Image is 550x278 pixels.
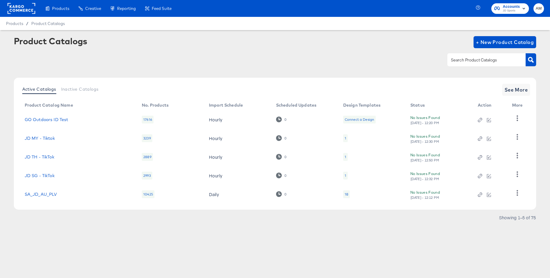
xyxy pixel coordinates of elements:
[6,21,23,26] span: Products
[345,192,348,197] div: 18
[14,36,87,46] div: Product Catalogs
[343,153,348,161] div: 1
[52,6,69,11] span: Products
[343,116,376,123] div: Connect a Design
[284,155,287,159] div: 0
[25,136,55,141] a: JD MY - Tiktok
[345,136,346,141] div: 1
[276,173,287,178] div: 0
[476,38,534,46] span: + New Product Catalog
[450,57,514,64] input: Search Product Catalogs
[152,6,172,11] span: Feed Suite
[536,5,542,12] span: AM
[25,103,73,108] div: Product Catalog Name
[142,190,154,198] div: 10425
[276,117,287,122] div: 0
[505,86,528,94] span: See More
[284,136,287,140] div: 0
[343,134,348,142] div: 1
[61,87,99,92] span: Inactive Catalogs
[491,3,529,14] button: AccountsJD Sports
[204,129,271,148] td: Hourly
[406,101,473,110] th: Status
[499,215,536,220] div: Showing 1–5 of 75
[204,166,271,185] td: Hourly
[284,173,287,178] div: 0
[502,84,530,96] button: See More
[345,173,346,178] div: 1
[142,116,154,123] div: 17616
[142,172,152,180] div: 2993
[343,103,381,108] div: Design Templates
[204,148,271,166] td: Hourly
[343,190,350,198] div: 18
[25,192,57,197] a: SA_JD_AU_PLV
[503,4,520,10] span: Accounts
[276,191,287,197] div: 0
[284,192,287,196] div: 0
[142,134,152,142] div: 3239
[345,117,374,122] div: Connect a Design
[22,87,56,92] span: Active Catalogs
[503,8,520,13] span: JD Sports
[25,155,54,159] a: JD TH - TikTok
[25,173,54,178] a: JD SG - TikTok
[474,36,536,48] button: + New Product Catalog
[343,172,348,180] div: 1
[142,153,153,161] div: 2889
[204,110,271,129] td: Hourly
[25,117,68,122] a: GO Outdoors ID Test
[23,21,31,26] span: /
[284,117,287,122] div: 0
[473,101,507,110] th: Action
[117,6,136,11] span: Reporting
[345,155,346,159] div: 1
[85,6,101,11] span: Creative
[533,3,544,14] button: AM
[507,101,530,110] th: More
[204,185,271,204] td: Daily
[31,21,65,26] a: Product Catalogs
[142,103,169,108] div: No. Products
[209,103,243,108] div: Import Schedule
[276,103,317,108] div: Scheduled Updates
[276,135,287,141] div: 0
[276,154,287,160] div: 0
